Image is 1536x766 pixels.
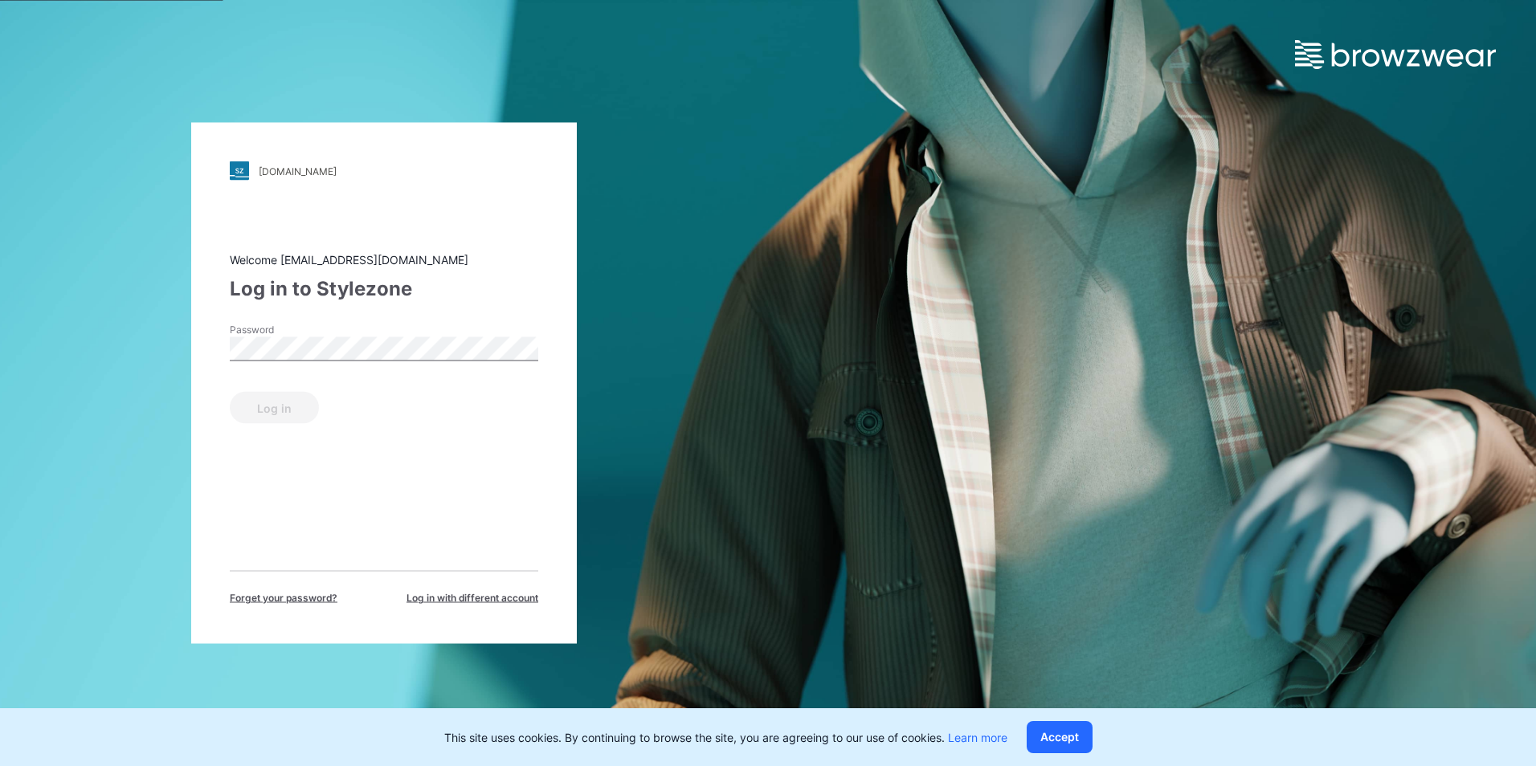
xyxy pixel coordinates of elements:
div: Log in to Stylezone [230,275,538,304]
a: [DOMAIN_NAME] [230,161,538,181]
label: Password [230,323,342,337]
span: Log in with different account [406,591,538,605]
div: [DOMAIN_NAME] [259,165,337,177]
a: Learn more [948,731,1007,744]
img: browzwear-logo.e42bd6dac1945053ebaf764b6aa21510.svg [1295,40,1496,69]
p: This site uses cookies. By continuing to browse the site, you are agreeing to our use of cookies. [444,729,1007,746]
span: Forget your password? [230,591,337,605]
div: Welcome [EMAIL_ADDRESS][DOMAIN_NAME] [230,251,538,268]
img: stylezone-logo.562084cfcfab977791bfbf7441f1a819.svg [230,161,249,181]
button: Accept [1027,721,1093,753]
